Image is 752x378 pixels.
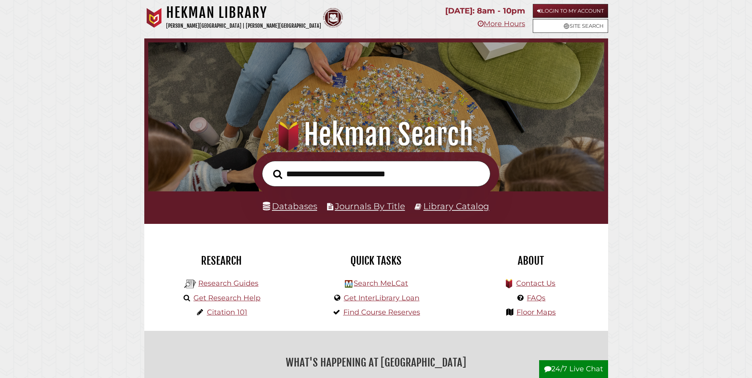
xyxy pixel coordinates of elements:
[193,294,260,302] a: Get Research Help
[263,201,317,211] a: Databases
[478,19,525,28] a: More Hours
[269,167,286,181] button: Search
[516,279,555,288] a: Contact Us
[159,117,593,152] h1: Hekman Search
[533,4,608,18] a: Login to My Account
[144,8,164,28] img: Calvin University
[354,279,408,288] a: Search MeLCat
[166,4,321,21] h1: Hekman Library
[207,308,247,317] a: Citation 101
[517,308,556,317] a: Floor Maps
[345,280,352,288] img: Hekman Library Logo
[150,254,293,267] h2: Research
[335,201,405,211] a: Journals By Title
[184,278,196,290] img: Hekman Library Logo
[459,254,602,267] h2: About
[445,4,525,18] p: [DATE]: 8am - 10pm
[344,294,419,302] a: Get InterLibrary Loan
[273,169,282,179] i: Search
[198,279,258,288] a: Research Guides
[323,8,343,28] img: Calvin Theological Seminary
[527,294,545,302] a: FAQs
[423,201,489,211] a: Library Catalog
[150,353,602,372] h2: What's Happening at [GEOGRAPHIC_DATA]
[533,19,608,33] a: Site Search
[166,21,321,31] p: [PERSON_NAME][GEOGRAPHIC_DATA] | [PERSON_NAME][GEOGRAPHIC_DATA]
[305,254,448,267] h2: Quick Tasks
[343,308,420,317] a: Find Course Reserves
